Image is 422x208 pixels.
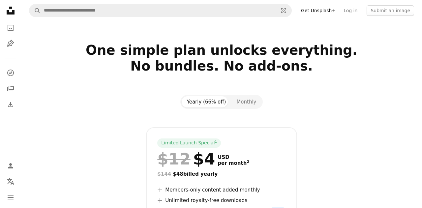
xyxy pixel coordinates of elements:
[29,42,414,90] h2: One simple plan unlocks everything. No bundles. No add-ons.
[4,82,17,95] a: Collections
[157,138,221,148] div: Limited Launch Special
[231,96,261,107] button: Monthly
[4,191,17,204] button: Menu
[218,154,249,160] span: USD
[4,37,17,50] a: Illustrations
[157,150,190,167] span: $12
[157,186,286,194] li: Members-only content added monthly
[157,150,215,167] div: $4
[276,4,291,17] button: Visual search
[215,139,217,143] sup: 1
[4,98,17,111] a: Download History
[297,5,340,16] a: Get Unsplash+
[218,160,249,166] span: per month
[247,160,249,164] sup: 2
[157,171,171,177] span: $144
[340,5,361,16] a: Log in
[4,21,17,34] a: Photos
[29,4,41,17] button: Search Unsplash
[214,140,219,146] a: 1
[4,66,17,79] a: Explore
[245,160,251,166] a: 2
[157,170,286,178] div: $48 billed yearly
[157,196,286,204] li: Unlimited royalty-free downloads
[367,5,414,16] button: Submit an image
[29,4,292,17] form: Find visuals sitewide
[4,4,17,18] a: Home — Unsplash
[4,175,17,188] button: Language
[182,96,231,107] button: Yearly (66% off)
[4,159,17,172] a: Log in / Sign up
